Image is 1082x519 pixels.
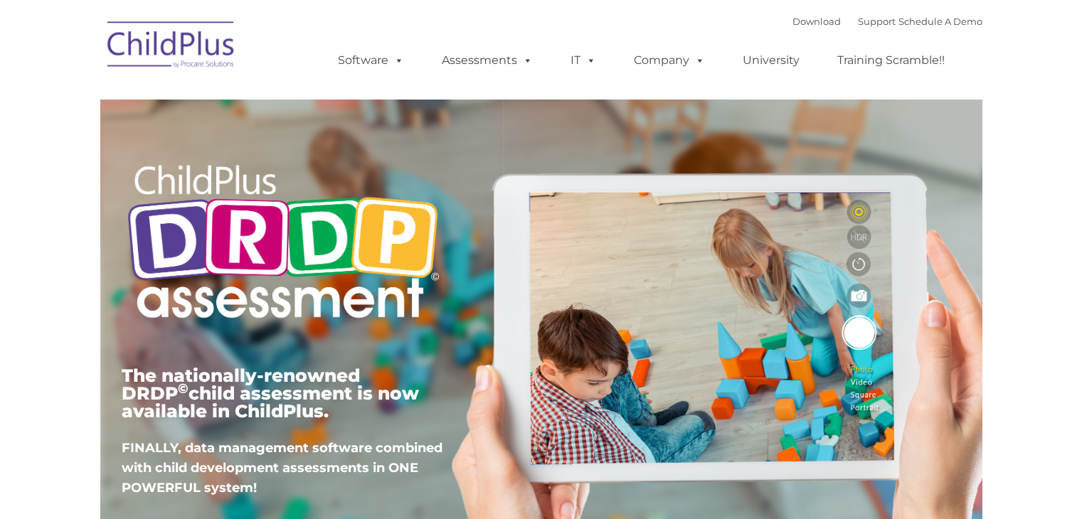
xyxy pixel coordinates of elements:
img: Copyright - DRDP Logo Light [122,146,445,342]
a: Software [324,46,418,75]
a: Training Scramble!! [823,46,959,75]
a: Download [792,16,841,27]
a: Assessments [428,46,547,75]
a: Support [858,16,896,27]
img: ChildPlus by Procare Solutions [100,11,243,82]
a: Schedule A Demo [898,16,982,27]
a: Company [620,46,719,75]
sup: © [178,380,189,397]
a: University [728,46,814,75]
a: IT [556,46,610,75]
span: FINALLY, data management software combined with child development assessments in ONE POWERFUL sys... [122,440,442,496]
font: | [792,16,982,27]
span: The nationally-renowned DRDP child assessment is now available in ChildPlus. [122,365,419,422]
